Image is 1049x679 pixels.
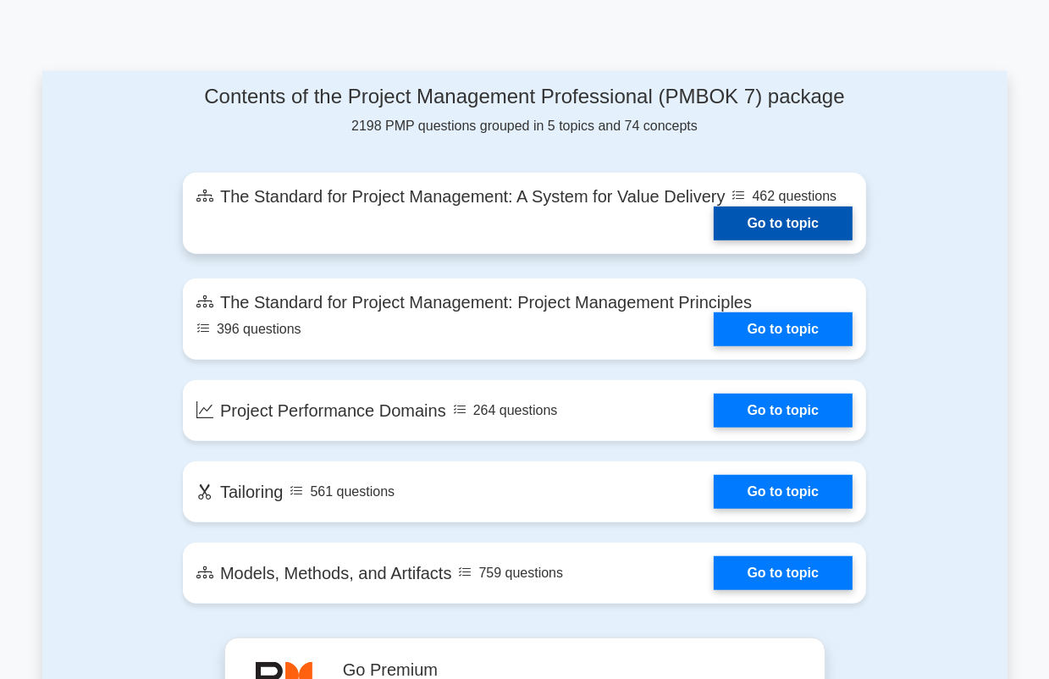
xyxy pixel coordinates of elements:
[714,394,853,428] a: Go to topic
[183,85,866,136] div: 2198 PMP questions grouped in 5 topics and 74 concepts
[714,207,853,240] a: Go to topic
[714,556,853,590] a: Go to topic
[714,475,853,509] a: Go to topic
[714,312,853,346] a: Go to topic
[183,85,866,109] h4: Contents of the Project Management Professional (PMBOK 7) package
